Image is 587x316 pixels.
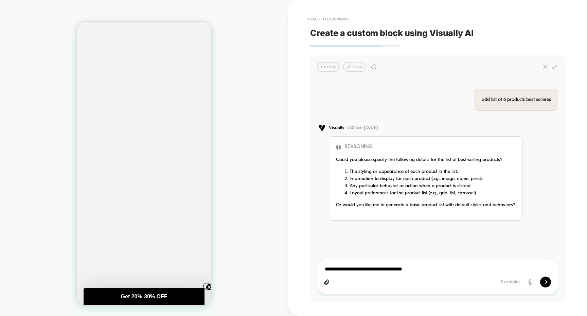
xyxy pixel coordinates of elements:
button: Close teaser [126,261,133,268]
iframe: To enrich screen reader interactions, please activate Accessibility in Grammarly extension settings [77,22,211,305]
button: Visual [343,62,366,72]
span: Create a custom block using Visually AI [310,28,565,38]
li: Any particular behavior or action when a product is clicked. [350,182,515,190]
li: Layout preferences for the product list (e.g., grid, list, carousel). [350,190,515,197]
span: Visually [329,125,344,131]
img: Visually logo [317,124,327,131]
button: < Back to experience [303,14,353,24]
div: add list of 6 products best selleres [482,96,551,104]
div: Reasoning [336,143,515,151]
p: Could you please specify the following details for the list of best-selling products? [336,156,515,163]
span: 17:02 on [DATE] [346,125,378,131]
div: Examples [501,279,520,285]
p: Or would you like me to generate a basic product list with default styles and behaviors? [336,201,515,209]
li: Information to display for each product (e.g., image, name, price). [350,175,515,182]
li: The styling or appearance of each product in the list. [350,168,515,175]
button: Code [317,62,339,72]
